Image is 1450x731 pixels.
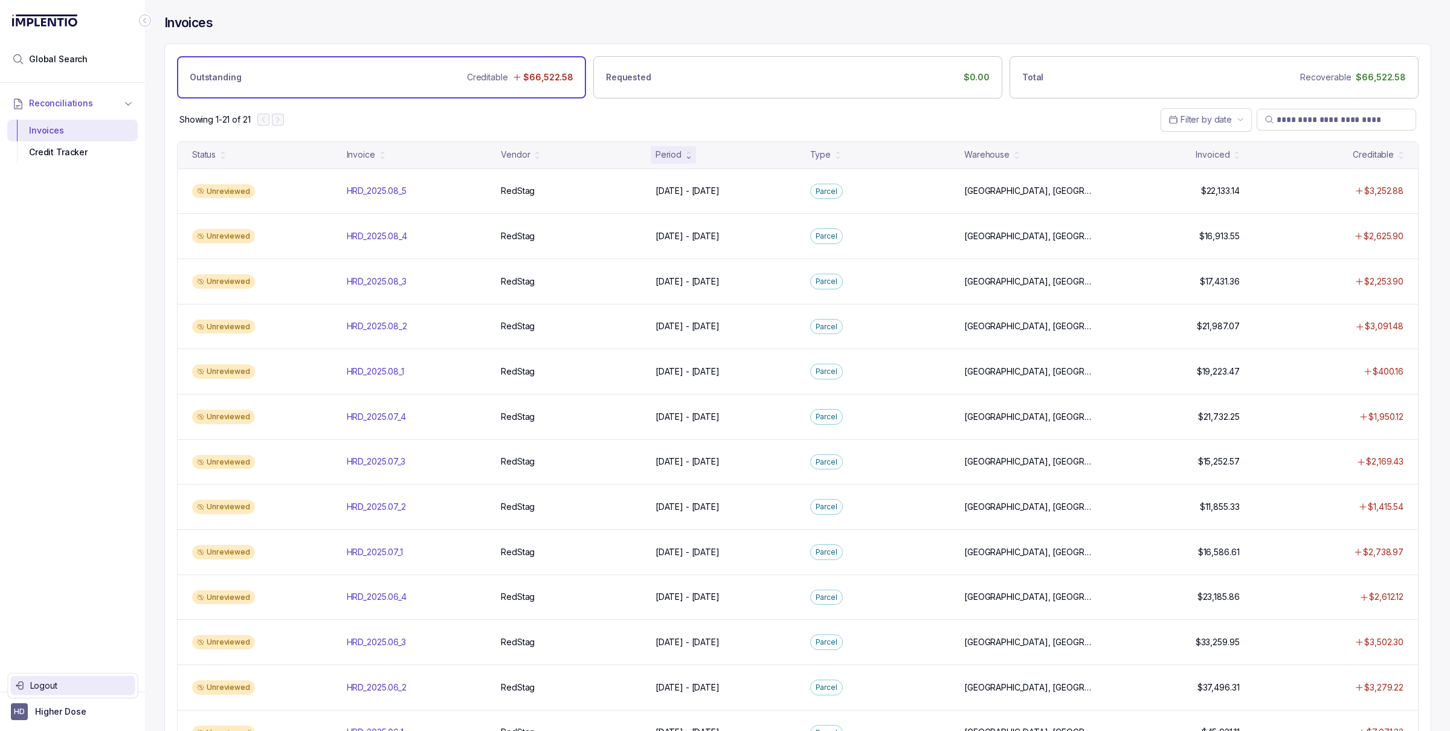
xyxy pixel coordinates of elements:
[816,546,837,558] p: Parcel
[347,546,403,558] p: HRD_2025.07_1
[192,274,255,289] div: Unreviewed
[501,230,535,242] p: RedStag
[964,275,1095,288] p: [GEOGRAPHIC_DATA], [GEOGRAPHIC_DATA]
[192,149,216,161] div: Status
[964,185,1095,197] p: [GEOGRAPHIC_DATA], [GEOGRAPHIC_DATA]
[192,680,255,695] div: Unreviewed
[964,411,1095,423] p: [GEOGRAPHIC_DATA], [GEOGRAPHIC_DATA]
[192,590,255,605] div: Unreviewed
[467,71,508,83] p: Creditable
[656,230,720,242] p: [DATE] - [DATE]
[17,141,128,163] div: Credit Tracker
[1197,320,1240,332] p: $21,987.07
[1181,114,1232,124] span: Filter by date
[347,636,406,648] p: HRD_2025.06_3
[192,364,255,379] div: Unreviewed
[192,229,255,243] div: Unreviewed
[501,546,535,558] p: RedStag
[816,321,837,333] p: Parcel
[164,14,213,31] h4: Invoices
[501,681,535,694] p: RedStag
[347,365,404,378] p: HRD_2025.08_1
[190,71,241,83] p: Outstanding
[192,184,255,199] div: Unreviewed
[1201,185,1240,197] p: $22,133.14
[7,117,138,166] div: Reconciliations
[501,365,535,378] p: RedStag
[501,185,535,197] p: RedStag
[192,635,255,649] div: Unreviewed
[656,456,720,468] p: [DATE] - [DATE]
[1198,456,1240,468] p: $15,252.57
[656,546,720,558] p: [DATE] - [DATE]
[35,706,86,718] p: Higher Dose
[1356,71,1406,83] p: $66,522.58
[816,681,837,694] p: Parcel
[347,275,407,288] p: HRD_2025.08_3
[964,546,1095,558] p: [GEOGRAPHIC_DATA], [GEOGRAPHIC_DATA]
[347,591,407,603] p: HRD_2025.06_4
[192,455,255,469] div: Unreviewed
[964,636,1095,648] p: [GEOGRAPHIC_DATA], [GEOGRAPHIC_DATA]
[11,703,28,720] span: User initials
[347,681,407,694] p: HRD_2025.06_2
[816,636,837,648] p: Parcel
[656,149,681,161] div: Period
[347,185,407,197] p: HRD_2025.08_5
[964,230,1095,242] p: [GEOGRAPHIC_DATA], [GEOGRAPHIC_DATA]
[192,410,255,424] div: Unreviewed
[1161,108,1252,131] button: Date Range Picker
[138,13,152,28] div: Collapse Icon
[17,120,128,141] div: Invoices
[179,114,250,126] p: Showing 1-21 of 21
[347,456,405,468] p: HRD_2025.07_3
[816,275,837,288] p: Parcel
[1364,185,1403,197] p: $3,252.88
[816,456,837,468] p: Parcel
[347,411,406,423] p: HRD_2025.07_4
[192,320,255,334] div: Unreviewed
[29,97,93,109] span: Reconciliations
[964,71,990,83] p: $0.00
[1364,636,1403,648] p: $3,502.30
[964,456,1095,468] p: [GEOGRAPHIC_DATA], [GEOGRAPHIC_DATA]
[816,185,837,198] p: Parcel
[347,230,407,242] p: HRD_2025.08_4
[810,149,831,161] div: Type
[1300,71,1351,83] p: Recoverable
[816,501,837,513] p: Parcel
[1200,275,1240,288] p: $17,431.36
[1196,149,1229,161] div: Invoiced
[1368,501,1403,513] p: $1,415.54
[656,320,720,332] p: [DATE] - [DATE]
[1197,365,1240,378] p: $19,223.47
[964,320,1095,332] p: [GEOGRAPHIC_DATA], [GEOGRAPHIC_DATA]
[964,149,1010,161] div: Warehouse
[501,591,535,603] p: RedStag
[606,71,651,83] p: Requested
[1365,320,1403,332] p: $3,091.48
[1368,411,1403,423] p: $1,950.12
[816,365,837,378] p: Parcel
[1364,681,1403,694] p: $3,279.22
[1197,681,1240,694] p: $37,496.31
[1199,230,1240,242] p: $16,913.55
[11,703,134,720] button: User initialsHigher Dose
[656,275,720,288] p: [DATE] - [DATE]
[501,501,535,513] p: RedStag
[656,501,720,513] p: [DATE] - [DATE]
[816,411,837,423] p: Parcel
[656,365,720,378] p: [DATE] - [DATE]
[347,149,375,161] div: Invoice
[1168,114,1232,126] search: Date Range Picker
[816,230,837,242] p: Parcel
[656,185,720,197] p: [DATE] - [DATE]
[7,90,138,117] button: Reconciliations
[1198,411,1240,423] p: $21,732.25
[656,591,720,603] p: [DATE] - [DATE]
[1197,591,1240,603] p: $23,185.86
[29,53,88,65] span: Global Search
[523,71,573,83] p: $66,522.58
[1022,71,1043,83] p: Total
[501,636,535,648] p: RedStag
